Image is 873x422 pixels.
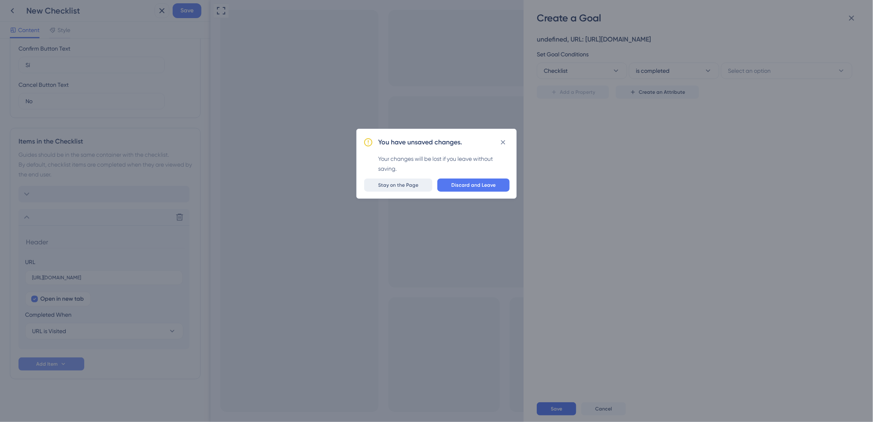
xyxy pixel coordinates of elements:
[378,182,418,188] span: Stay on the Page
[603,367,654,381] div: Open Comencemos checklist
[620,352,648,359] span: Live Preview
[609,370,648,378] div: Comencemos
[451,182,496,188] span: Discard and Leave
[378,154,510,174] div: Your changes will be lost if you leave without saving.
[378,137,462,147] h2: You have unsaved changes.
